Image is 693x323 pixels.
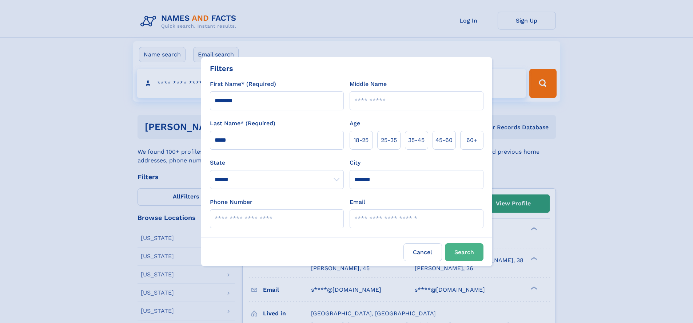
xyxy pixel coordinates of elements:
[408,136,425,145] span: 35‑45
[381,136,397,145] span: 25‑35
[210,119,275,128] label: Last Name* (Required)
[350,198,365,206] label: Email
[445,243,483,261] button: Search
[210,63,233,74] div: Filters
[350,158,361,167] label: City
[403,243,442,261] label: Cancel
[354,136,369,145] span: 18‑25
[210,198,252,206] label: Phone Number
[210,158,344,167] label: State
[350,80,387,88] label: Middle Name
[210,80,276,88] label: First Name* (Required)
[435,136,453,145] span: 45‑60
[350,119,360,128] label: Age
[466,136,477,145] span: 60+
